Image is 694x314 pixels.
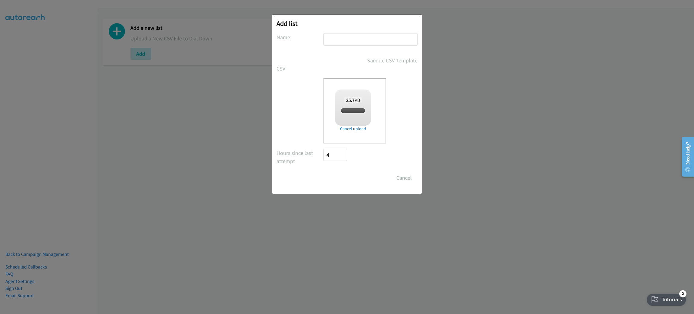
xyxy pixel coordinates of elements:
iframe: Resource Center [677,133,694,181]
iframe: Checklist [643,288,689,309]
button: Cancel [391,172,417,184]
h2: Add list [277,19,417,28]
label: Hours since last attempt [277,149,324,165]
span: RIPPLING.csv [341,108,365,114]
label: CSV [277,64,324,73]
label: Name [277,33,324,41]
span: KB [344,97,362,103]
a: Sample CSV Template [367,56,417,64]
a: Cancel upload [335,126,371,132]
strong: 25.7 [346,97,355,103]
